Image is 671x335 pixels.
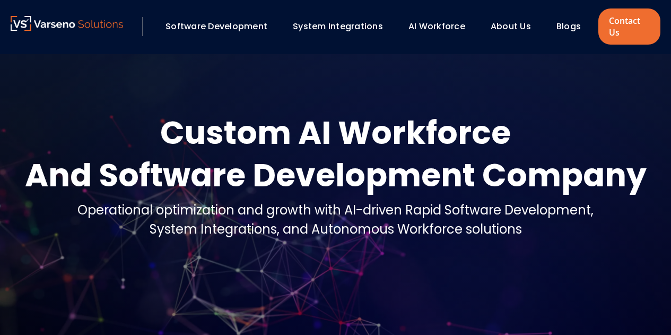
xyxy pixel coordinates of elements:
[165,20,267,32] a: Software Development
[77,201,594,220] div: Operational optimization and growth with AI-driven Rapid Software Development,
[287,18,398,36] div: System Integrations
[77,220,594,239] div: System Integrations, and Autonomous Workforce solutions
[403,18,480,36] div: AI Workforce
[556,20,581,32] a: Blogs
[293,20,383,32] a: System Integrations
[11,16,123,31] img: Varseno Solutions – Product Engineering & IT Services
[551,18,596,36] div: Blogs
[160,18,282,36] div: Software Development
[25,154,647,196] div: And Software Development Company
[11,16,123,37] a: Varseno Solutions – Product Engineering & IT Services
[598,8,660,45] a: Contact Us
[491,20,531,32] a: About Us
[25,111,647,154] div: Custom AI Workforce
[408,20,465,32] a: AI Workforce
[485,18,546,36] div: About Us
